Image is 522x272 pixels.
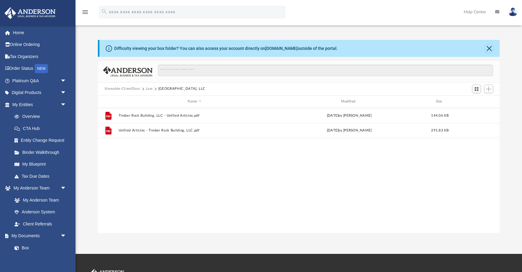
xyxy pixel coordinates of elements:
a: [DOMAIN_NAME] [265,46,298,51]
span: 144.06 KB [431,114,449,117]
a: Home [4,27,76,39]
span: arrow_drop_down [60,99,72,111]
i: search [101,8,108,15]
div: [DATE] by [PERSON_NAME] [273,128,425,133]
div: [DATE] by [PERSON_NAME] [273,113,425,118]
div: Difficulty viewing your box folder? You can also access your account directly on outside of the p... [114,45,338,52]
span: 291.83 KB [431,129,449,132]
button: Viewable-ClientDocs [105,86,140,92]
a: Digital Productsarrow_drop_down [4,87,76,99]
a: Overview [8,111,76,123]
div: id [101,99,116,104]
div: Name [118,99,270,104]
button: Add [484,85,493,93]
button: Switch to Grid View [472,85,481,93]
button: Close [485,44,493,53]
div: Size [428,99,452,104]
button: [GEOGRAPHIC_DATA], LLC [158,86,205,92]
button: Unfiled Articles - Timber Rock Building, LLC.pdf [118,128,270,132]
a: Tax Organizers [4,50,76,63]
a: menu [82,11,89,16]
i: menu [82,8,89,16]
input: Search files and folders [158,65,493,76]
a: Binder Walkthrough [8,146,76,158]
button: Timber Rock Building, LLC - Unfiled Articles.pdf [118,114,270,118]
div: id [455,99,497,104]
a: CTA Hub [8,122,76,134]
span: arrow_drop_down [60,230,72,242]
span: arrow_drop_down [60,87,72,99]
img: Anderson Advisors Platinum Portal [3,7,57,19]
a: Anderson System [8,206,72,218]
a: My Entitiesarrow_drop_down [4,99,76,111]
a: Order StatusNEW [4,63,76,75]
div: grid [98,108,500,233]
a: Tax Due Dates [8,170,76,182]
a: My Anderson Teamarrow_drop_down [4,182,72,194]
a: Platinum Q&Aarrow_drop_down [4,75,76,87]
a: My Blueprint [8,158,72,170]
a: Client Referrals [8,218,72,230]
div: Modified [273,99,425,104]
img: User Pic [508,8,517,16]
div: NEW [35,64,48,73]
a: Entity Change Request [8,134,76,147]
a: My Documentsarrow_drop_down [4,230,72,242]
a: Online Ordering [4,39,76,51]
span: arrow_drop_down [60,75,72,87]
a: My Anderson Team [8,194,69,206]
button: Law [146,86,153,92]
a: Box [8,242,69,254]
span: arrow_drop_down [60,182,72,195]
